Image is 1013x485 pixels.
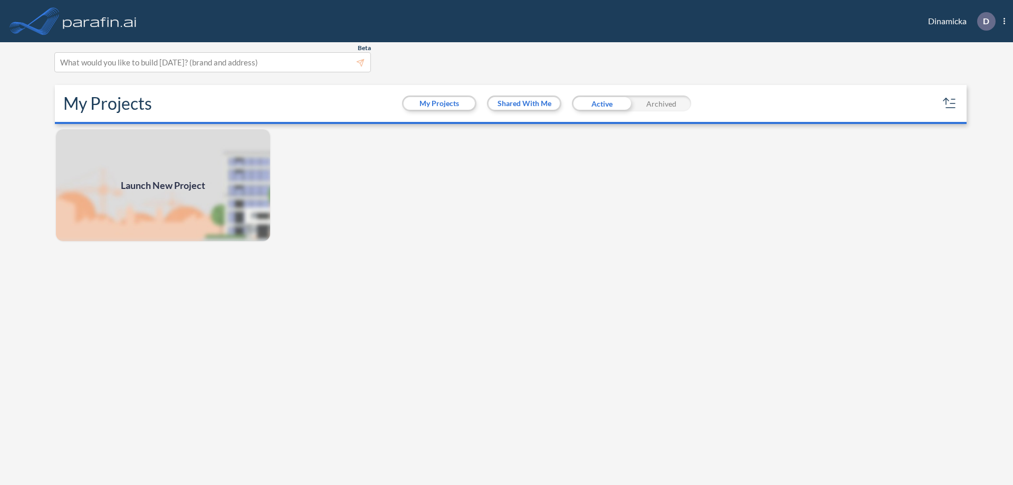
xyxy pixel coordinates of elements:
[63,93,152,113] h2: My Projects
[55,128,271,242] a: Launch New Project
[983,16,989,26] p: D
[358,44,371,52] span: Beta
[941,95,958,112] button: sort
[912,12,1005,31] div: Dinamicka
[404,97,475,110] button: My Projects
[55,128,271,242] img: add
[121,178,205,193] span: Launch New Project
[632,96,691,111] div: Archived
[61,11,139,32] img: logo
[489,97,560,110] button: Shared With Me
[572,96,632,111] div: Active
